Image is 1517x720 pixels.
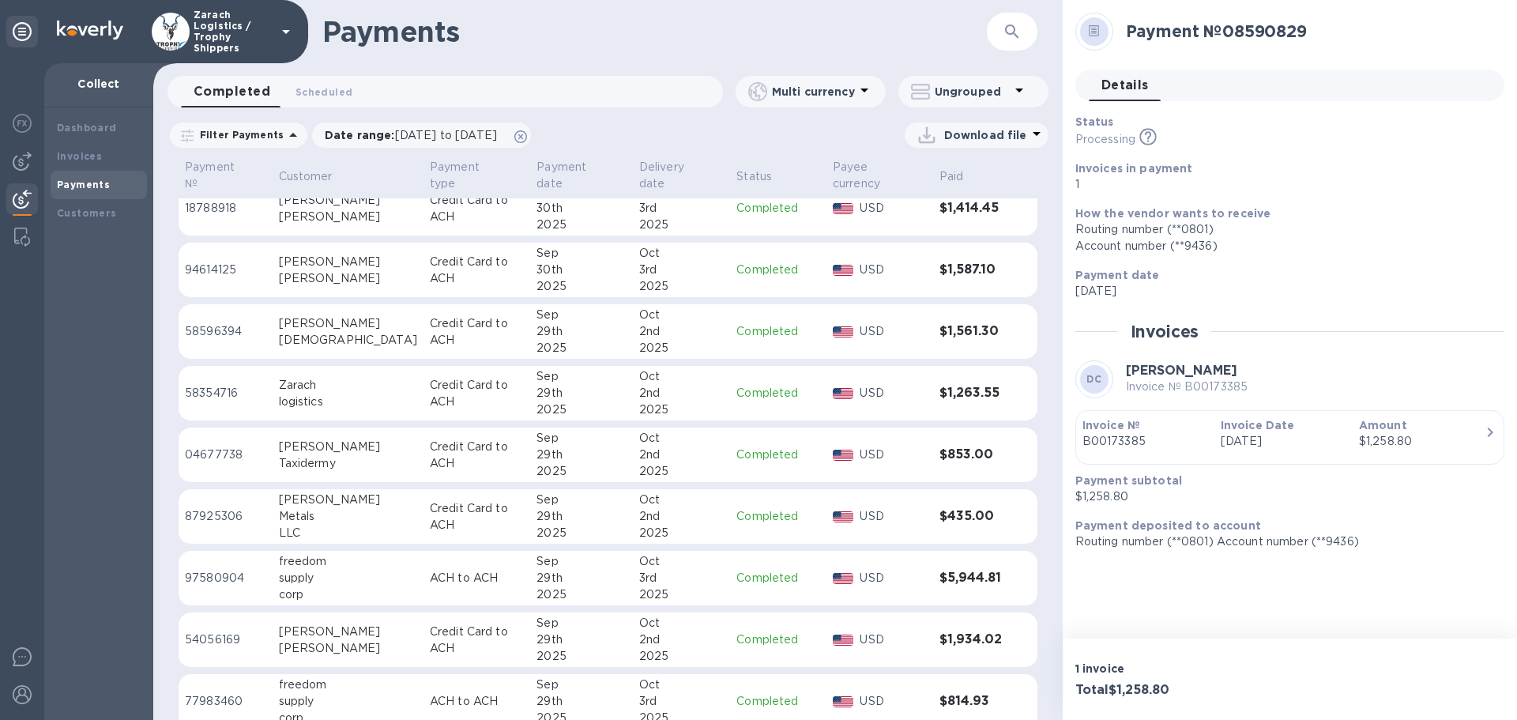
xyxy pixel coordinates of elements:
div: Sep [536,245,626,262]
div: supply [279,570,417,586]
div: 3rd [639,200,725,217]
b: Invoices [57,150,102,162]
p: USD [860,385,926,401]
img: USD [833,203,854,214]
div: [PERSON_NAME] [279,192,417,209]
span: Details [1101,74,1149,96]
b: [PERSON_NAME] [1126,363,1237,378]
p: USD [860,570,926,586]
div: 2025 [639,401,725,418]
span: Payee currency [833,159,927,192]
p: Completed [736,262,820,278]
div: 2025 [536,278,626,295]
div: Sep [536,368,626,385]
p: Payee currency [833,159,906,192]
span: Payment type [430,159,524,192]
div: 2025 [536,586,626,603]
div: 2025 [536,525,626,541]
b: Invoice Date [1221,419,1295,432]
div: 2025 [639,463,725,480]
div: Oct [639,430,725,447]
span: Paid [939,168,984,185]
p: Zarach Logistics / Trophy Shippers [194,9,273,54]
p: 58596394 [185,323,266,340]
b: Payments [57,179,110,190]
img: USD [833,388,854,399]
p: 87925306 [185,508,266,525]
div: Sep [536,677,626,693]
p: Completed [736,447,820,463]
h1: Payments [322,15,987,48]
b: Amount [1359,419,1407,432]
p: 77983460 [185,693,266,710]
span: Customer [279,168,353,185]
p: USD [860,508,926,525]
div: Routing number (**0801) [1075,221,1492,238]
b: Invoices in payment [1075,162,1193,175]
p: Collect [57,76,141,92]
p: Payment type [430,159,503,192]
div: 2025 [536,648,626,665]
p: Credit Card to ACH [430,624,524,657]
p: 97580904 [185,570,266,586]
b: DC [1086,373,1101,385]
div: [PERSON_NAME] [279,439,417,455]
span: Completed [194,81,270,103]
h3: Total $1,258.80 [1075,683,1284,698]
div: 29th [536,508,626,525]
div: Sep [536,307,626,323]
div: 2025 [536,401,626,418]
div: Taxidermy [279,455,417,472]
h3: $435.00 [939,509,1006,524]
div: 2nd [639,631,725,648]
img: USD [833,450,854,461]
p: Completed [736,508,820,525]
span: Payment № [185,159,266,192]
h3: $853.00 [939,447,1006,462]
div: 29th [536,323,626,340]
div: 29th [536,693,626,710]
p: Completed [736,385,820,401]
span: [DATE] to [DATE] [395,129,497,141]
div: 3rd [639,570,725,586]
img: USD [833,511,854,522]
b: Payment deposited to account [1075,519,1261,532]
div: 2025 [639,340,725,356]
h3: $5,944.81 [939,571,1006,586]
b: Dashboard [57,122,117,134]
p: Filter Payments [194,128,284,141]
p: B00173385 [1082,433,1208,450]
div: Zarach [279,377,417,394]
div: 2nd [639,385,725,401]
p: Paid [939,168,964,185]
div: 30th [536,262,626,278]
p: Completed [736,693,820,710]
div: [PERSON_NAME] [279,624,417,640]
b: Payment subtotal [1075,474,1182,487]
span: Scheduled [295,84,352,100]
div: corp [279,586,417,603]
p: Date range : [325,127,505,143]
div: 3rd [639,693,725,710]
p: $1,258.80 [1075,488,1492,505]
div: 29th [536,631,626,648]
div: LLC [279,525,417,541]
img: USD [833,696,854,707]
div: Oct [639,245,725,262]
p: ACH to ACH [430,693,524,710]
div: 29th [536,570,626,586]
h3: $1,561.30 [939,324,1006,339]
span: Payment date [536,159,626,192]
b: How the vendor wants to receive [1075,207,1271,220]
div: freedom [279,677,417,693]
h2: Payment № 08590829 [1126,21,1492,41]
div: 2025 [639,217,725,233]
p: [DATE] [1221,433,1346,450]
h3: $814.93 [939,694,1006,709]
img: USD [833,265,854,276]
div: [DEMOGRAPHIC_DATA] [279,332,417,349]
p: 58354716 [185,385,266,401]
img: Foreign exchange [13,114,32,133]
p: 54056169 [185,631,266,648]
p: Credit Card to ACH [430,192,524,225]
